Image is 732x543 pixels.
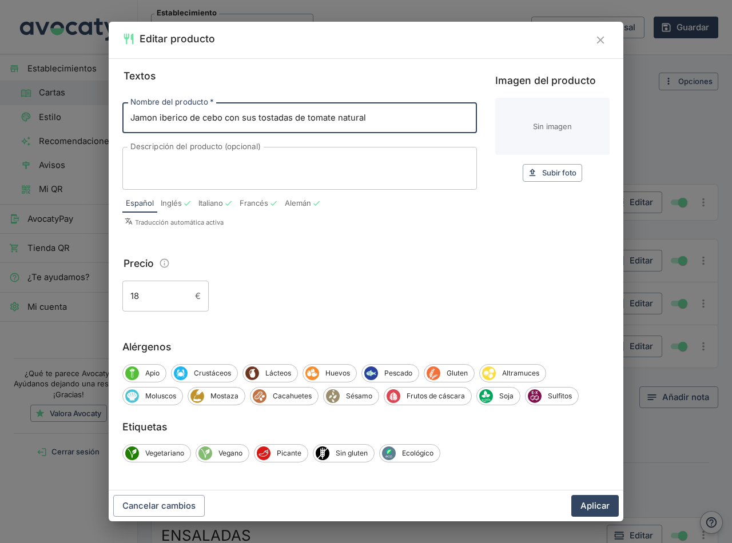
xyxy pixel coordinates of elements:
[125,217,133,225] svg: Símbolo de traducciones
[571,495,619,517] button: Aplicar
[361,364,419,382] div: PescadoPescado
[316,446,329,460] span: Sin gluten
[204,391,245,401] span: Mostaza
[190,389,204,403] span: Mostaza
[305,366,319,380] span: Huevos
[340,391,379,401] span: Sésamo
[122,281,190,312] input: Precio
[525,387,579,405] div: SulfitosSulfitos
[198,446,212,460] span: Vegano
[493,391,520,401] span: Soja
[379,444,440,462] div: EcológicoEcológico
[323,387,379,405] div: SésamoSésamo
[196,444,249,462] div: VeganoVegano
[174,366,188,380] span: Crustáceos
[329,448,374,458] span: Sin gluten
[396,448,440,458] span: Ecológico
[125,446,139,460] span: Vegetariano
[250,387,319,405] div: CacahuetesCacahuetes
[312,199,321,207] div: Con traducción automática
[285,198,311,209] span: Alemán
[542,166,576,179] span: Subir foto
[122,364,166,382] div: ApioApio
[188,387,245,405] div: MostazaMostaza
[183,199,192,207] div: Con traducción automática
[496,368,546,378] span: Altramuces
[161,198,182,209] span: Inglés
[122,444,191,462] div: VegetarianoVegetariano
[122,419,610,435] label: Etiquetas
[303,364,357,382] div: HuevosHuevos
[122,339,610,355] label: Alérgenos
[130,141,261,152] label: Descripción del producto (opcional)
[400,391,471,401] span: Frutos de cáscara
[254,444,308,462] div: PicantePicante
[240,198,268,209] span: Francés
[171,364,238,382] div: CrustáceosCrustáceos
[122,68,157,84] legend: Textos
[130,97,213,107] label: Nombre del producto
[476,387,520,405] div: SojaSoja
[125,389,139,403] span: Moluscos
[319,368,356,378] span: Huevos
[212,448,249,458] span: Vegano
[440,368,474,378] span: Gluten
[528,389,542,403] span: Sulfitos
[269,199,278,207] div: Con traducción automática
[495,73,610,89] label: Imagen del producto
[387,389,400,403] span: Frutos de cáscara
[591,31,610,49] button: Cerrar
[113,495,205,517] button: Cancelar cambios
[140,31,215,47] h2: Editar producto
[253,389,266,403] span: Cacahuetes
[125,217,477,227] p: Traducción automática activa
[382,446,396,460] span: Ecológico
[198,198,223,209] span: Italiano
[424,364,475,382] div: GlutenGluten
[245,366,259,380] span: Lácteos
[224,199,233,207] div: Con traducción automática
[384,387,472,405] div: Frutos de cáscaraFrutos de cáscara
[122,255,155,271] legend: Precio
[188,368,237,378] span: Crustáceos
[139,368,166,378] span: Apio
[139,448,190,458] span: Vegetariano
[122,387,183,405] div: MoluscosMoluscos
[270,448,308,458] span: Picante
[257,446,270,460] span: Picante
[479,364,546,382] div: AltramucesAltramuces
[542,391,578,401] span: Sulfitos
[378,368,419,378] span: Pescado
[259,368,297,378] span: Lácteos
[139,391,182,401] span: Moluscos
[125,366,139,380] span: Apio
[156,255,173,271] button: Información sobre edición de precios
[326,389,340,403] span: Sésamo
[364,366,378,380] span: Pescado
[266,391,318,401] span: Cacahuetes
[523,164,582,182] button: Subir foto
[479,389,493,403] span: Soja
[427,366,440,380] span: Gluten
[242,364,298,382] div: LácteosLácteos
[313,444,375,462] div: Sin glutenSin gluten
[482,366,496,380] span: Altramuces
[126,198,154,209] span: Español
